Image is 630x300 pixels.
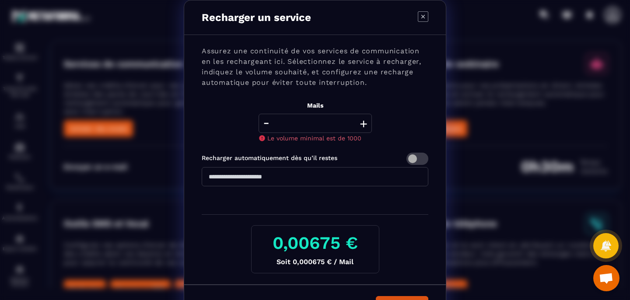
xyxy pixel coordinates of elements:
[267,135,361,142] span: Le volume minimal est de 1000
[261,114,272,133] button: -
[307,102,323,109] label: Mails
[593,265,619,291] div: Ouvrir le chat
[202,11,311,24] p: Recharger un service
[259,258,372,266] p: Soit 0,000675 € / Mail
[259,233,372,253] h3: 0,00675 €
[202,154,337,161] label: Recharger automatiquement dès qu’il restes
[202,46,428,88] p: Assurez une continuité de vos services de communication en les rechargeant ici. Sélectionnez le s...
[357,114,370,133] button: +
